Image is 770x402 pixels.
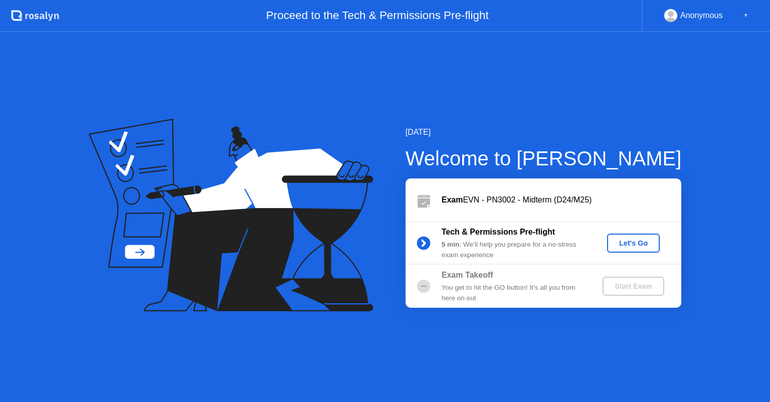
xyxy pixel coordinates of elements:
[607,282,660,290] div: Start Exam
[442,194,681,206] div: EVN - PN3002 - Midterm (D24/M25)
[607,234,660,253] button: Let's Go
[406,126,682,138] div: [DATE]
[743,9,748,22] div: ▼
[442,271,493,279] b: Exam Takeoff
[611,239,656,247] div: Let's Go
[680,9,723,22] div: Anonymous
[442,241,460,248] b: 5 min
[442,195,463,204] b: Exam
[442,240,586,260] div: : We’ll help you prepare for a no-stress exam experience
[406,143,682,173] div: Welcome to [PERSON_NAME]
[442,283,586,303] div: You get to hit the GO button! It’s all you from here on out
[603,277,664,296] button: Start Exam
[442,228,555,236] b: Tech & Permissions Pre-flight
